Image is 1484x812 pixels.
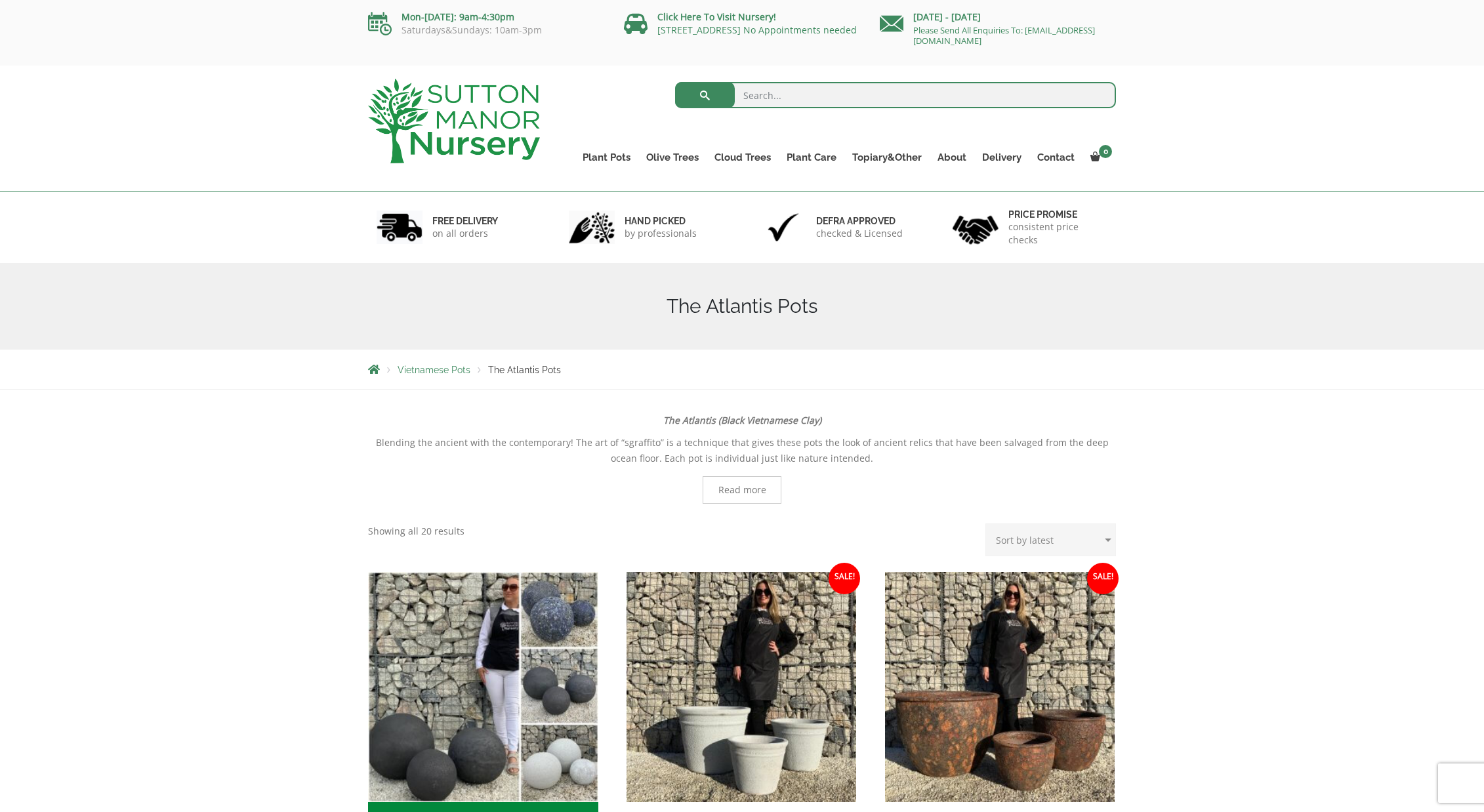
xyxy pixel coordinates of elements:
a: Olive Trees [638,148,707,167]
a: Topiary&Other [844,148,930,167]
p: Mon-[DATE]: 9am-4:30pm [368,9,604,25]
a: Contact [1029,148,1082,167]
img: 2.jpg [569,211,615,244]
strong: The Atlantis (Black Vietnamese Clay) [663,414,821,426]
img: The Tam Coc Atlantis Shades Of Golden Rust Plant Pots [885,572,1115,802]
a: 0 [1082,148,1116,167]
img: logo [368,79,540,163]
p: [DATE] - [DATE] [880,9,1116,25]
p: Saturdays&Sundays: 10am-3pm [368,25,604,35]
span: The Atlantis Pots [488,365,561,375]
h6: FREE DELIVERY [432,215,498,227]
a: Delivery [974,148,1029,167]
span: Read more [718,485,766,495]
p: on all orders [432,227,498,240]
a: Click Here To Visit Nursery! [657,10,776,23]
p: consistent price checks [1008,220,1108,247]
img: 1.jpg [377,211,423,244]
a: [STREET_ADDRESS] No Appointments needed [657,24,857,36]
a: Vietnamese Pots [398,365,470,375]
p: checked & Licensed [816,227,903,240]
img: The Hanoi Atlantis Shades Of White Plant Pots [627,572,857,802]
h1: The Atlantis Pots [368,294,1116,318]
p: Blending the ancient with the contemporary! The art of “sgraffito” is a technique that gives thes... [368,435,1116,466]
img: 3.jpg [760,211,806,244]
span: Sale! [1087,563,1119,594]
p: Showing all 20 results [368,523,464,539]
img: 4.jpg [953,207,999,247]
h6: hand picked [625,215,697,227]
a: Plant Pots [575,148,638,167]
img: Globes/Orbs [368,572,598,802]
select: Shop order [985,523,1116,556]
h6: Price promise [1008,209,1108,220]
span: Sale! [829,563,860,594]
p: by professionals [625,227,697,240]
nav: Breadcrumbs [368,364,1116,375]
span: 0 [1099,145,1112,158]
h6: Defra approved [816,215,903,227]
a: Plant Care [779,148,844,167]
a: Please Send All Enquiries To: [EMAIL_ADDRESS][DOMAIN_NAME] [913,24,1095,47]
input: Search... [675,82,1117,108]
a: About [930,148,974,167]
a: Cloud Trees [707,148,779,167]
